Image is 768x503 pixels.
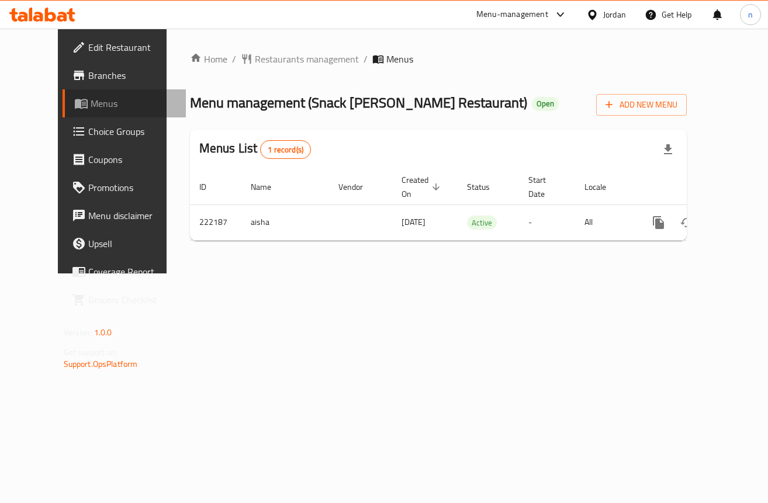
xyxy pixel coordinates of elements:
[63,230,186,258] a: Upsell
[575,204,635,240] td: All
[338,180,378,194] span: Vendor
[63,145,186,174] a: Coupons
[584,180,621,194] span: Locale
[190,89,527,116] span: Menu management ( Snack [PERSON_NAME] Restaurant )
[260,140,311,159] div: Total records count
[64,345,117,360] span: Get support on:
[88,124,177,138] span: Choice Groups
[364,52,368,66] li: /
[673,209,701,237] button: Change Status
[190,52,687,66] nav: breadcrumb
[190,169,766,241] table: enhanced table
[88,209,177,223] span: Menu disclaimer
[88,265,177,279] span: Coverage Report
[91,96,177,110] span: Menus
[635,169,766,205] th: Actions
[63,33,186,61] a: Edit Restaurant
[190,52,227,66] a: Home
[261,144,310,155] span: 1 record(s)
[88,40,177,54] span: Edit Restaurant
[63,174,186,202] a: Promotions
[255,52,359,66] span: Restaurants management
[232,52,236,66] li: /
[94,325,112,340] span: 1.0.0
[402,214,425,230] span: [DATE]
[63,286,186,314] a: Grocery Checklist
[645,209,673,237] button: more
[88,152,177,166] span: Coupons
[519,204,575,240] td: -
[532,97,559,111] div: Open
[603,8,626,21] div: Jordan
[467,216,497,230] span: Active
[88,237,177,251] span: Upsell
[402,173,444,201] span: Created On
[532,99,559,109] span: Open
[606,98,677,112] span: Add New Menu
[199,180,222,194] span: ID
[596,94,687,116] button: Add New Menu
[386,52,413,66] span: Menus
[528,173,561,201] span: Start Date
[88,181,177,195] span: Promotions
[748,8,753,21] span: n
[476,8,548,22] div: Menu-management
[63,61,186,89] a: Branches
[654,136,682,164] div: Export file
[64,325,92,340] span: Version:
[63,89,186,117] a: Menus
[63,258,186,286] a: Coverage Report
[467,180,505,194] span: Status
[241,204,329,240] td: aisha
[63,117,186,145] a: Choice Groups
[199,140,311,159] h2: Menus List
[190,204,241,240] td: 222187
[88,293,177,307] span: Grocery Checklist
[64,356,138,372] a: Support.OpsPlatform
[88,68,177,82] span: Branches
[241,52,359,66] a: Restaurants management
[63,202,186,230] a: Menu disclaimer
[251,180,286,194] span: Name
